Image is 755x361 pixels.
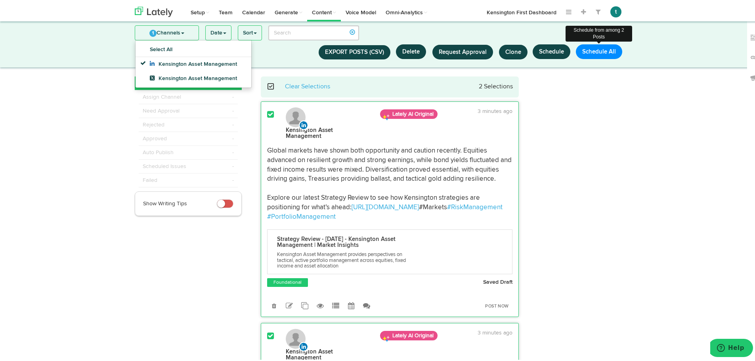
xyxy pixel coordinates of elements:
a: #RiskManagement [447,202,503,209]
a: Clear Selections [285,82,330,88]
strong: Saved Draft [483,278,512,283]
span: Scheduled Issues [143,161,186,169]
time: 3 minutes ago [478,329,512,334]
span: - [232,119,234,127]
span: Assign Channel [143,92,181,99]
div: Schedule from among 2 Posts [566,24,632,40]
span: Global markets have shown both opportunity and caution recently. Equities advanced on resilient g... [267,146,513,209]
p: Kensington Asset Management provides perspectives on tactical, active portfolio management across... [277,250,413,267]
span: Clone [505,48,521,53]
strong: Kensington Asset Management [286,126,333,138]
span: Kensington Asset Management [150,74,237,80]
a: Date [206,24,231,38]
small: 2 Selections [479,82,513,88]
span: Rejected [143,119,164,127]
a: Foundational [272,277,303,285]
span: - [232,133,234,141]
img: logo_lately_bg_light.svg [135,5,173,15]
img: sparkles.png [382,333,390,341]
button: Schedule All [576,43,622,57]
a: [URL][DOMAIN_NAME] [352,202,419,209]
a: Sort [238,24,262,38]
span: Failed [143,175,157,183]
span: - [232,161,234,169]
img: avatar_blank.jpg [286,327,306,347]
span: - [232,147,234,155]
time: 3 minutes ago [478,107,512,113]
span: Lately AI Original [380,108,438,117]
input: Search [268,24,359,39]
a: Post Now [481,299,512,310]
span: Need Approval [143,105,180,113]
img: linkedin.svg [299,119,308,128]
span: Auto Publish [143,147,174,155]
span: Kensington Asset Management [150,60,237,65]
span: - [232,105,234,113]
span: Approved [143,133,167,141]
span: 1 [149,28,157,35]
button: Export Posts (CSV) [319,44,390,58]
span: Request Approval [439,48,487,53]
button: Delete [396,43,426,57]
a: 1Channels [135,24,199,38]
iframe: Opens a widget where you can find more information [710,337,753,357]
button: Request Approval [432,43,493,58]
img: avatar_blank.jpg [286,106,306,126]
a: #PortfolioManagement [267,212,336,219]
span: Lately AI Original [380,329,438,339]
span: Show Writing Tips [143,199,187,205]
img: sparkles.png [382,112,390,120]
img: linkedin.svg [299,340,308,350]
span: - [232,92,234,99]
span: - [232,175,234,183]
a: Select All [136,41,251,55]
span: #Markets [419,202,447,209]
p: Strategy Review - [DATE] - Kensington Asset Management | Market Insights [277,235,413,246]
strong: Kensington Asset Management [286,347,333,359]
button: Schedule [533,43,570,57]
button: Clone [499,43,528,58]
button: t [610,5,621,16]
